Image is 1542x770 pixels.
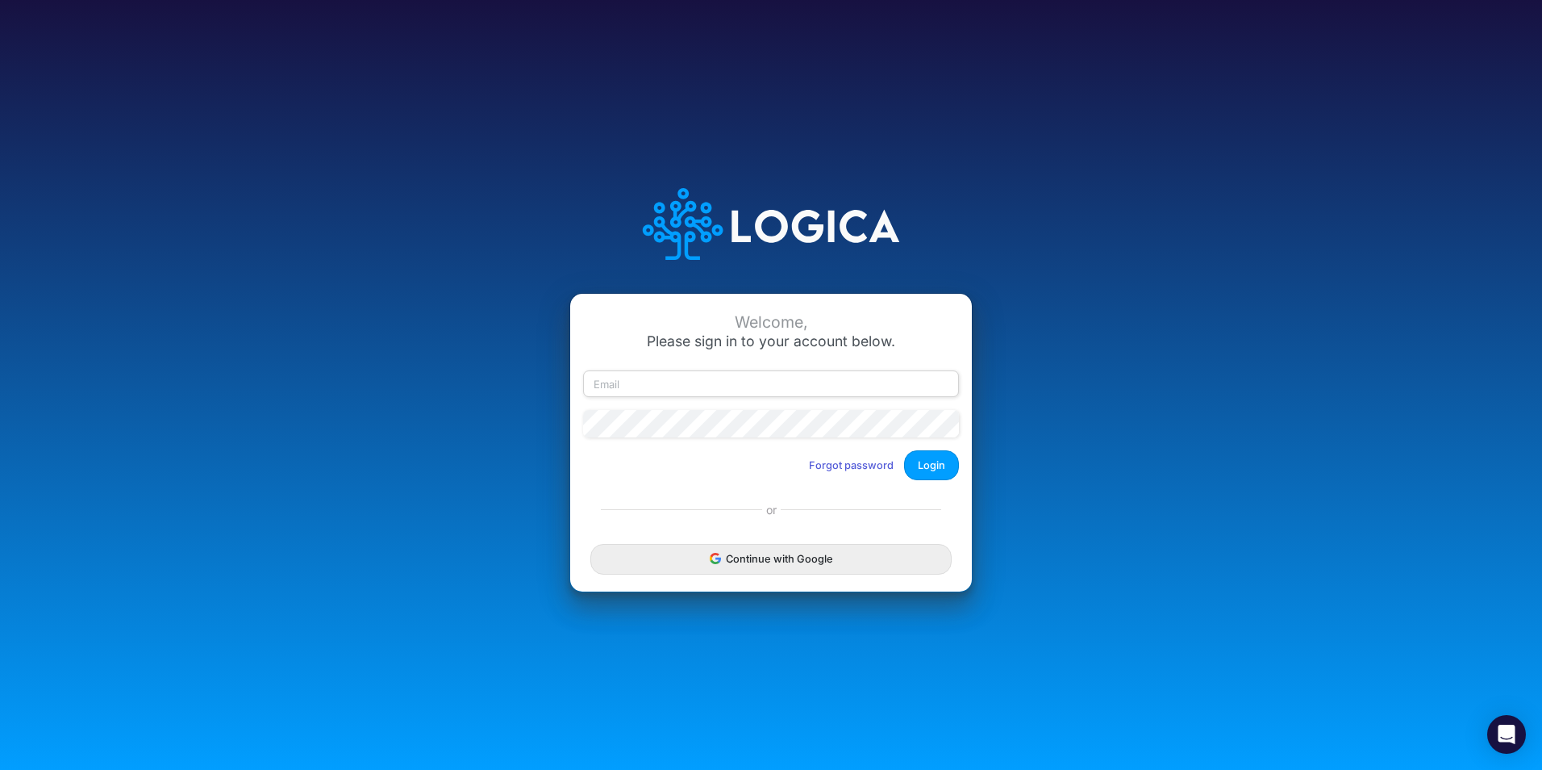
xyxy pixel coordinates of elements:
button: Continue with Google [590,544,952,574]
div: Welcome, [583,313,959,332]
input: Email [583,370,959,398]
div: Open Intercom Messenger [1487,715,1526,754]
button: Forgot password [798,452,904,479]
span: Please sign in to your account below. [647,333,895,349]
button: Login [904,450,959,480]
